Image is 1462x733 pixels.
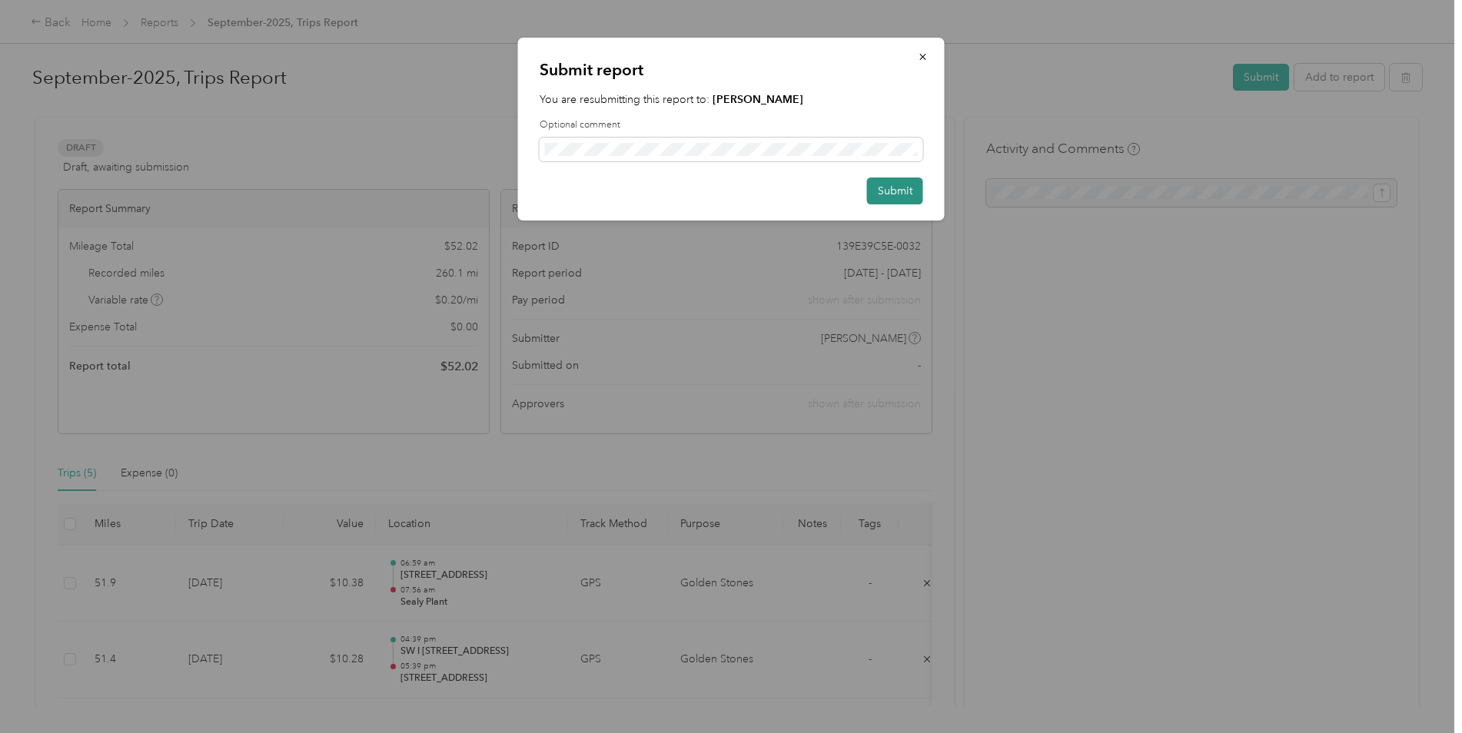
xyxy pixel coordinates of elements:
p: Submit report [540,59,923,81]
strong: [PERSON_NAME] [713,93,803,106]
button: Submit [867,177,923,204]
label: Optional comment [540,118,923,132]
p: You are resubmitting this report to: [540,91,923,108]
iframe: Everlance-gr Chat Button Frame [1376,647,1462,733]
